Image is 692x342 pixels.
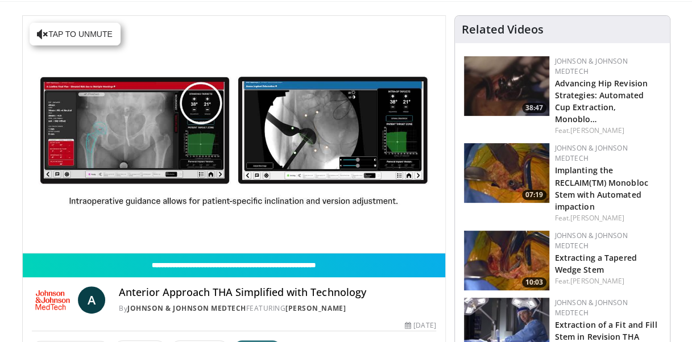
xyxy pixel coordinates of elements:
a: Advancing Hip Revision Strategies: Automated Cup Extraction, Monoblo… [555,78,648,124]
h4: Related Videos [462,23,544,36]
a: Johnson & Johnson MedTech [555,56,628,76]
a: Implanting the RECLAIM(TM) Monobloc Stem with Automated impaction [555,165,648,211]
span: 07:19 [522,190,546,200]
a: 07:19 [464,143,549,203]
div: Feat. [555,126,661,136]
div: Feat. [555,276,661,286]
img: Johnson & Johnson MedTech [32,286,74,314]
a: Extraction of a Fit and Fill Stem in Revision THA [555,319,657,342]
span: 10:03 [522,277,546,287]
a: Johnson & Johnson MedTech [555,298,628,318]
video-js: Video Player [23,16,445,253]
a: [PERSON_NAME] [570,126,624,135]
a: 10:03 [464,231,549,290]
div: Feat. [555,213,661,223]
a: Extracting a Tapered Wedge Stem [555,252,637,275]
a: 38:47 [464,56,549,116]
img: 0b84e8e2-d493-4aee-915d-8b4f424ca292.150x105_q85_crop-smart_upscale.jpg [464,231,549,290]
a: Johnson & Johnson MedTech [127,303,246,313]
h4: Anterior Approach THA Simplified with Technology [119,286,436,299]
button: Tap to unmute [30,23,121,45]
a: [PERSON_NAME] [285,303,346,313]
a: Johnson & Johnson MedTech [555,231,628,251]
div: By FEATURING [119,303,436,314]
img: ffc33e66-92ed-4f11-95c4-0a160745ec3c.150x105_q85_crop-smart_upscale.jpg [464,143,549,203]
a: [PERSON_NAME] [570,276,624,286]
div: [DATE] [405,320,436,331]
a: [PERSON_NAME] [570,213,624,223]
span: 38:47 [522,103,546,113]
img: 9f1a5b5d-2ba5-4c40-8e0c-30b4b8951080.150x105_q85_crop-smart_upscale.jpg [464,56,549,116]
a: A [78,286,105,314]
a: Johnson & Johnson MedTech [555,143,628,163]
